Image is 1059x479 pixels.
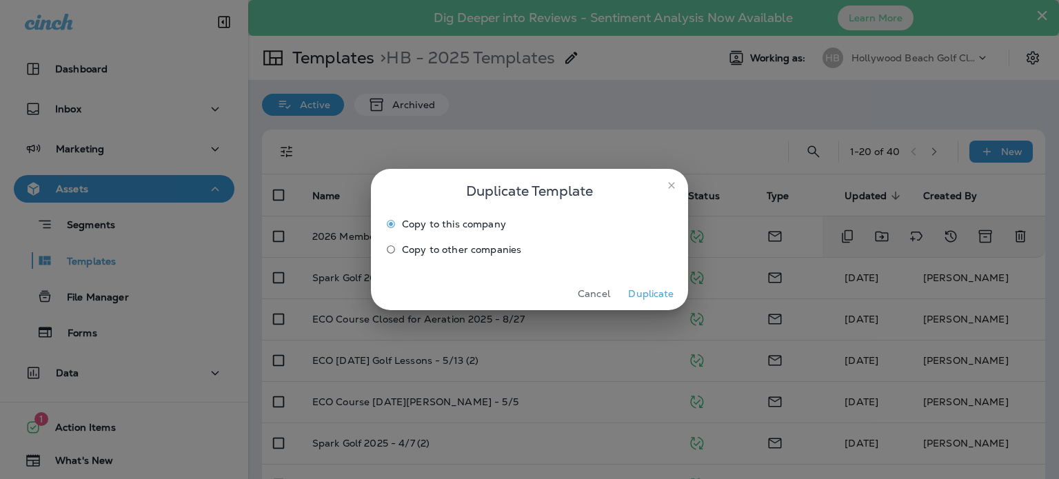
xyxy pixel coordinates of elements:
button: Duplicate [625,283,677,305]
span: Duplicate Template [466,180,593,202]
span: Copy to this company [402,218,506,230]
span: Copy to other companies [402,244,521,255]
button: Cancel [568,283,620,305]
button: close [660,174,683,196]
